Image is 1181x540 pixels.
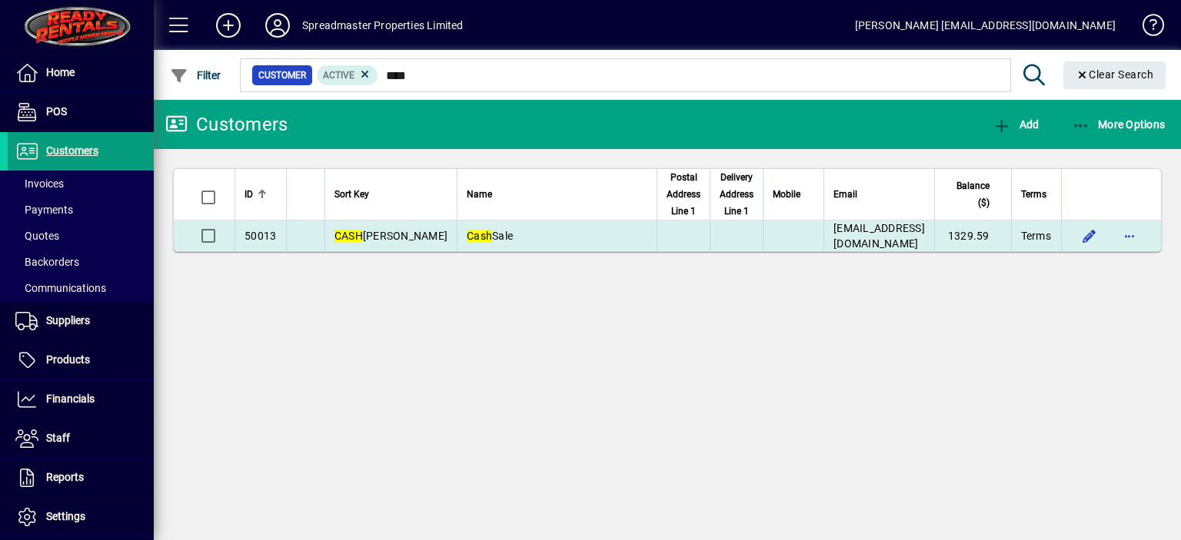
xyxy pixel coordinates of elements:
[15,204,73,216] span: Payments
[8,341,154,379] a: Products
[334,230,447,242] span: [PERSON_NAME]
[8,171,154,197] a: Invoices
[46,144,98,157] span: Customers
[46,314,90,326] span: Suppliers
[46,432,70,444] span: Staff
[1063,61,1166,89] button: Clear
[1072,118,1166,131] span: More Options
[773,186,800,203] span: Mobile
[317,65,378,85] mat-chip: Activation Status: Active
[204,12,253,39] button: Add
[8,498,154,536] a: Settings
[165,112,288,137] div: Customers
[1068,111,1169,138] button: More Options
[8,275,154,301] a: Communications
[8,197,154,223] a: Payments
[46,393,95,405] span: Financials
[467,186,647,203] div: Name
[667,169,700,220] span: Postal Address Line 1
[833,186,925,203] div: Email
[46,353,90,366] span: Products
[467,230,492,242] em: Cash
[467,230,513,242] span: Sale
[15,256,79,268] span: Backorders
[855,13,1116,38] div: [PERSON_NAME] [EMAIL_ADDRESS][DOMAIN_NAME]
[1021,186,1046,203] span: Terms
[170,69,221,81] span: Filter
[334,186,369,203] span: Sort Key
[720,169,754,220] span: Delivery Address Line 1
[934,220,1011,251] td: 1329.59
[46,471,84,483] span: Reports
[302,13,463,38] div: Spreadmaster Properties Limited
[8,249,154,275] a: Backorders
[993,118,1039,131] span: Add
[1117,224,1142,248] button: More options
[833,186,857,203] span: Email
[253,12,302,39] button: Profile
[1131,3,1162,53] a: Knowledge Base
[334,230,363,242] em: CASH
[467,186,492,203] span: Name
[8,223,154,249] a: Quotes
[1077,224,1102,248] button: Edit
[833,222,925,250] span: [EMAIL_ADDRESS][DOMAIN_NAME]
[245,186,277,203] div: ID
[46,66,75,78] span: Home
[1021,228,1051,243] span: Terms
[8,54,154,92] a: Home
[989,111,1043,138] button: Add
[46,105,67,118] span: POS
[1076,68,1154,81] span: Clear Search
[15,177,64,190] span: Invoices
[258,68,306,83] span: Customer
[944,177,990,211] span: Balance ($)
[15,282,106,294] span: Communications
[46,510,85,522] span: Settings
[15,230,59,242] span: Quotes
[8,459,154,497] a: Reports
[773,186,814,203] div: Mobile
[245,186,253,203] span: ID
[166,61,225,89] button: Filter
[8,380,154,419] a: Financials
[944,177,1003,211] div: Balance ($)
[323,70,354,81] span: Active
[8,419,154,458] a: Staff
[8,302,154,340] a: Suppliers
[245,230,276,242] span: 50013
[8,93,154,131] a: POS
